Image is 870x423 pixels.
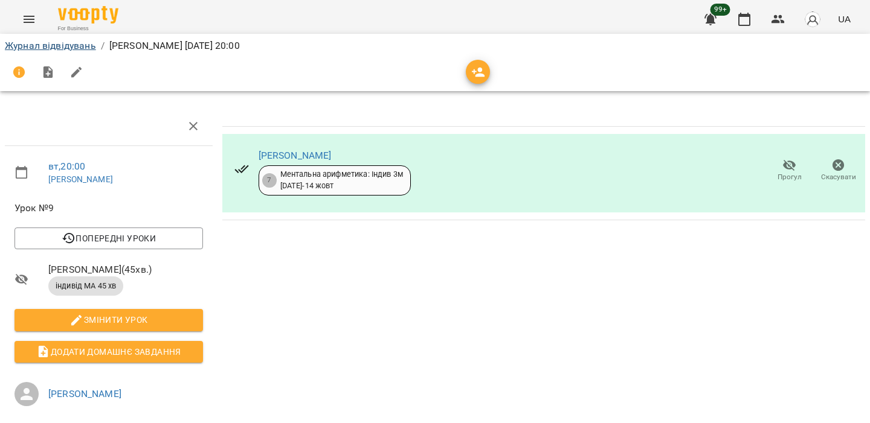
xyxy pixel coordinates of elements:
div: Ментальна арифметика: Індив 3м [DATE] - 14 жовт [280,169,403,191]
button: Змінити урок [14,309,203,331]
a: Журнал відвідувань [5,40,96,51]
span: Змінити урок [24,313,193,327]
a: вт , 20:00 [48,161,85,172]
a: [PERSON_NAME] [48,388,121,399]
span: Урок №9 [14,201,203,215]
span: Прогул [778,172,802,182]
span: Скасувати [821,172,856,182]
span: 99+ [710,4,730,16]
p: [PERSON_NAME] [DATE] 20:00 [109,39,240,53]
button: Попередні уроки [14,227,203,249]
button: Додати домашнє завдання [14,341,203,363]
span: For Business [58,25,118,33]
img: avatar_s.png [804,11,821,28]
a: [PERSON_NAME] [48,174,113,184]
img: Voopty Logo [58,6,118,24]
a: [PERSON_NAME] [259,150,332,161]
button: UA [833,8,855,30]
span: UA [838,13,851,25]
li: / [101,39,105,53]
button: Прогул [765,154,814,188]
span: Додати домашнє завдання [24,345,193,359]
nav: breadcrumb [5,39,865,53]
button: Скасувати [814,154,863,188]
span: Попередні уроки [24,231,193,246]
span: [PERSON_NAME] ( 45 хв. ) [48,262,203,277]
span: індивід МА 45 хв [48,281,123,291]
div: 7 [262,173,277,188]
button: Menu [14,5,43,34]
